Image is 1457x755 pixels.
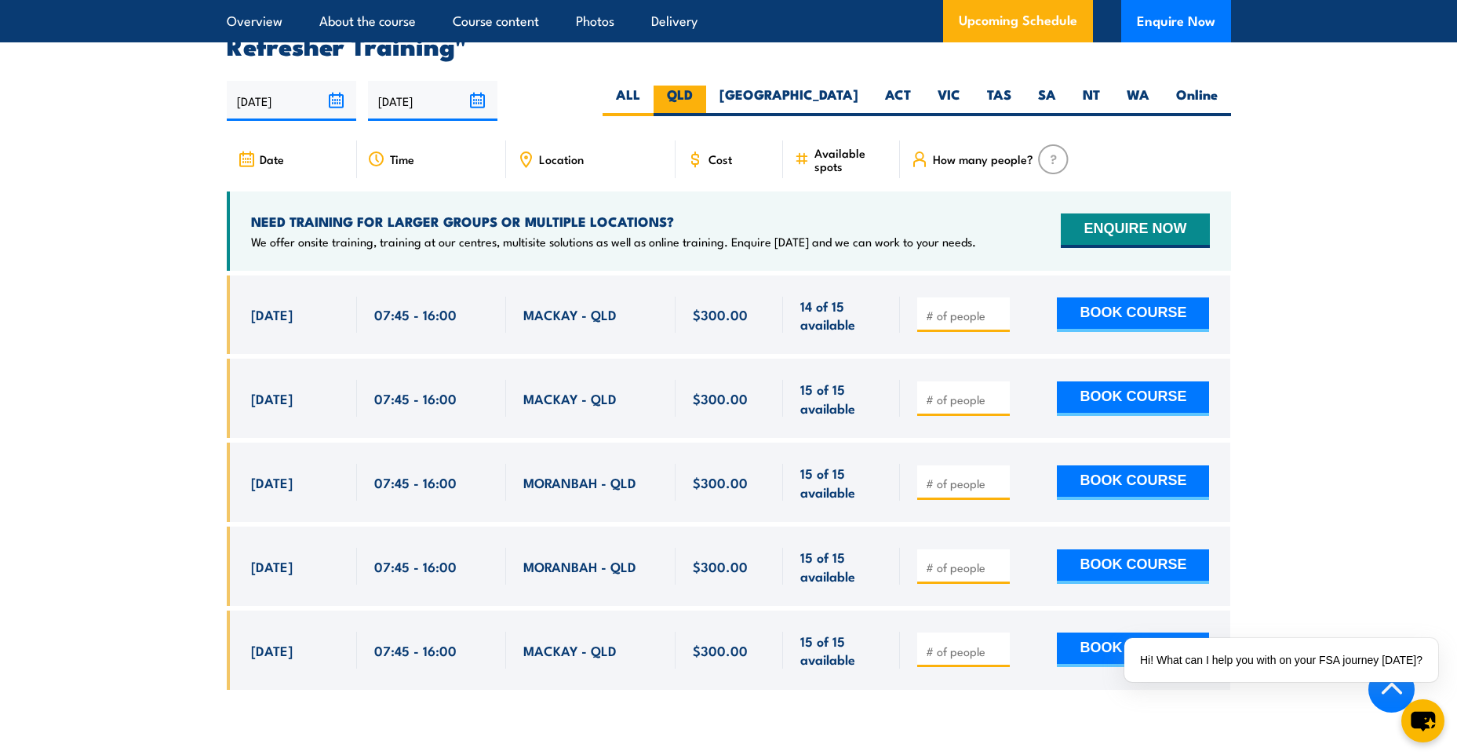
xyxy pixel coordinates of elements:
[706,86,872,116] label: [GEOGRAPHIC_DATA]
[693,473,748,491] span: $300.00
[1124,638,1438,682] div: Hi! What can I help you with on your FSA journey [DATE]?
[654,86,706,116] label: QLD
[926,308,1004,323] input: # of people
[251,557,293,575] span: [DATE]
[814,146,889,173] span: Available spots
[260,152,284,166] span: Date
[251,389,293,407] span: [DATE]
[374,389,457,407] span: 07:45 - 16:00
[926,644,1004,659] input: # of people
[603,86,654,116] label: ALL
[1057,297,1209,332] button: BOOK COURSE
[390,152,414,166] span: Time
[800,548,883,585] span: 15 of 15 available
[708,152,732,166] span: Cost
[374,305,457,323] span: 07:45 - 16:00
[1057,633,1209,667] button: BOOK COURSE
[227,81,356,121] input: From date
[1401,699,1444,742] button: chat-button
[1057,549,1209,584] button: BOOK COURSE
[523,557,636,575] span: MORANBAH - QLD
[251,213,976,230] h4: NEED TRAINING FOR LARGER GROUPS OR MULTIPLE LOCATIONS?
[374,473,457,491] span: 07:45 - 16:00
[872,86,924,116] label: ACT
[800,380,883,417] span: 15 of 15 available
[251,641,293,659] span: [DATE]
[693,641,748,659] span: $300.00
[693,305,748,323] span: $300.00
[227,12,1231,56] h2: UPCOMING SCHEDULE FOR - "Standard 11 Generic Coal Mine Induction (Surface) Refresher Training"
[1061,213,1209,248] button: ENQUIRE NOW
[1113,86,1163,116] label: WA
[924,86,974,116] label: VIC
[539,152,584,166] span: Location
[926,476,1004,491] input: # of people
[693,389,748,407] span: $300.00
[374,557,457,575] span: 07:45 - 16:00
[251,305,293,323] span: [DATE]
[523,389,617,407] span: MACKAY - QLD
[251,234,976,250] p: We offer onsite training, training at our centres, multisite solutions as well as online training...
[800,297,883,334] span: 14 of 15 available
[933,152,1033,166] span: How many people?
[1163,86,1231,116] label: Online
[368,81,497,121] input: To date
[251,473,293,491] span: [DATE]
[1069,86,1113,116] label: NT
[523,473,636,491] span: MORANBAH - QLD
[800,632,883,669] span: 15 of 15 available
[974,86,1025,116] label: TAS
[374,641,457,659] span: 07:45 - 16:00
[926,560,1004,575] input: # of people
[1057,381,1209,416] button: BOOK COURSE
[926,392,1004,407] input: # of people
[1057,465,1209,500] button: BOOK COURSE
[1025,86,1069,116] label: SA
[523,305,617,323] span: MACKAY - QLD
[523,641,617,659] span: MACKAY - QLD
[800,464,883,501] span: 15 of 15 available
[693,557,748,575] span: $300.00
